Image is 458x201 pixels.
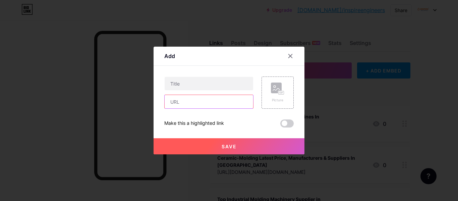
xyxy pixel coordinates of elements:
[165,95,253,108] input: URL
[271,98,284,103] div: Picture
[165,77,253,90] input: Title
[164,119,224,128] div: Make this a highlighted link
[164,52,175,60] div: Add
[222,144,237,149] span: Save
[154,138,304,154] button: Save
